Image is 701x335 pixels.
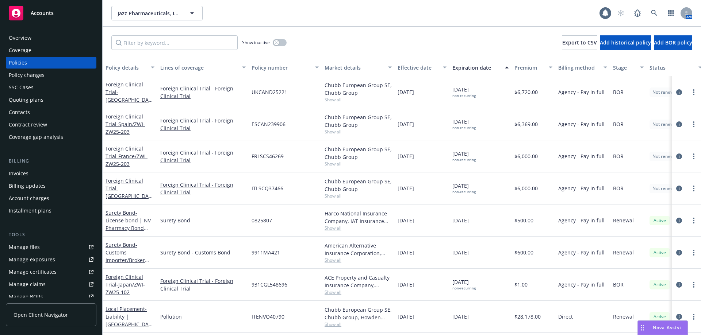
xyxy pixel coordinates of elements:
a: circleInformation [675,88,683,97]
span: BOR [613,184,624,192]
span: Show all [325,321,392,327]
div: ACE Property and Casualty Insurance Company, Chubb Group [325,274,392,289]
button: Policy details [103,59,157,76]
div: non-recurring [452,157,476,162]
a: Overview [6,32,96,44]
span: Open Client Navigator [14,311,68,319]
span: Renewal [613,217,634,224]
span: Not renewing [652,121,680,128]
a: Policy changes [6,69,96,81]
span: ITLSCQ37466 [252,184,283,192]
a: Foreign Clinical Trial [106,273,145,296]
span: Not renewing [652,153,680,160]
div: Stage [613,64,636,71]
a: Manage files [6,241,96,253]
a: circleInformation [675,312,683,321]
div: SSC Cases [9,82,34,93]
span: - France/ZWI-ZW25-203 [106,153,148,167]
span: Add historical policy [600,39,651,46]
span: $6,000.00 [514,152,538,160]
div: Policy details [106,64,146,71]
span: [DATE] [398,152,414,160]
a: Manage claims [6,278,96,290]
a: Manage BORs [6,291,96,303]
div: Policies [9,57,27,69]
a: more [689,88,698,97]
a: SSC Cases [6,82,96,93]
div: Policy number [252,64,311,71]
a: Report a Bug [630,6,645,20]
div: Policy changes [9,69,45,81]
input: Filter by keyword... [111,35,238,50]
span: Show all [325,161,392,167]
a: more [689,312,698,321]
a: Billing updates [6,180,96,192]
a: Surety Bond [106,241,145,271]
button: Lines of coverage [157,59,249,76]
div: Chubb European Group SE, Chubb Group [325,178,392,193]
span: $500.00 [514,217,533,224]
a: Foreign Clinical Trial - Foreign Clinical Trial [160,277,246,292]
span: Agency - Pay in full [558,217,605,224]
span: Show all [325,289,392,295]
a: Surety Bond - Customs Bond [160,249,246,256]
span: Agency - Pay in full [558,120,605,128]
span: [DATE] [452,249,469,256]
span: Active [652,217,667,224]
div: Chubb European Group SE, Chubb Group [325,81,392,97]
span: UKCAND25221 [252,88,287,96]
a: more [689,216,698,225]
span: [DATE] [452,278,476,291]
div: non-recurring [452,286,476,291]
div: Lines of coverage [160,64,238,71]
button: Jazz Pharmaceuticals, Inc. [111,6,203,20]
a: Manage exposures [6,254,96,265]
a: circleInformation [675,280,683,289]
button: Market details [322,59,395,76]
a: circleInformation [675,248,683,257]
a: Foreign Clinical Trial [106,145,148,167]
span: $600.00 [514,249,533,256]
a: Foreign Clinical Trial - Foreign Clinical Trial [160,85,246,100]
span: Export to CSV [562,39,597,46]
span: [DATE] [398,120,414,128]
span: Direct [558,313,573,320]
span: [DATE] [398,88,414,96]
a: Contacts [6,106,96,118]
span: Show all [325,257,392,263]
span: Show all [325,225,392,231]
span: Agency - Pay in full [558,184,605,192]
div: Market details [325,64,384,71]
div: Overview [9,32,31,44]
div: Tools [6,231,96,238]
div: non-recurring [452,125,476,130]
div: Invoices [9,168,28,179]
div: Chubb European Group SE, Chubb Group [325,145,392,161]
span: [DATE] [452,86,476,98]
span: Not renewing [652,89,680,96]
span: - Spain/ZWI-ZW25-203 [106,121,145,135]
a: Start snowing [613,6,628,20]
a: Coverage [6,44,96,56]
span: Active [652,281,667,288]
button: Export to CSV [562,35,597,50]
span: [DATE] [398,217,414,224]
button: Stage [610,59,647,76]
div: Premium [514,64,544,71]
div: Harco National Insurance Company, IAT Insurance Group [325,210,392,225]
span: $28,178.00 [514,313,541,320]
span: ESCAN239906 [252,120,286,128]
button: Add BOR policy [654,35,692,50]
span: Nova Assist [653,324,682,331]
div: Coverage [9,44,31,56]
span: Agency - Pay in full [558,152,605,160]
a: Foreign Clinical Trial [106,177,152,207]
span: [DATE] [452,150,476,162]
div: Coverage gap analysis [9,131,63,143]
span: [DATE] [398,249,414,256]
span: Agency - Pay in full [558,281,605,288]
span: $6,720.00 [514,88,538,96]
a: more [689,152,698,161]
button: Premium [512,59,555,76]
